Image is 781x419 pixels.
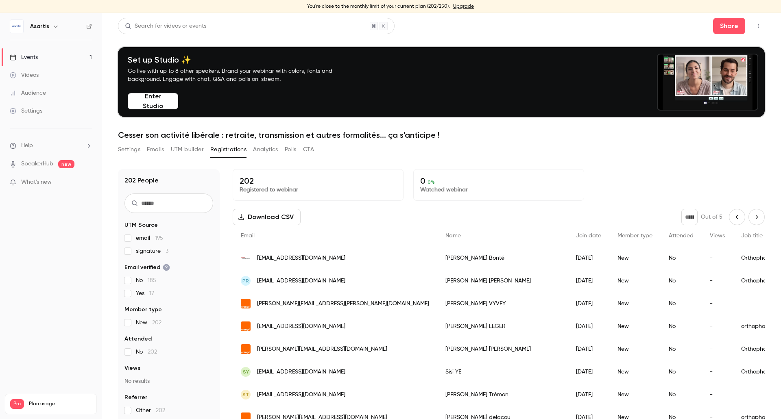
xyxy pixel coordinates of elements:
[242,391,249,398] span: ST
[124,335,152,343] span: Attended
[568,292,609,315] div: [DATE]
[609,383,661,406] div: New
[285,143,297,156] button: Polls
[568,360,609,383] div: [DATE]
[661,247,702,269] div: No
[243,368,249,376] span: SY
[257,254,345,263] span: [EMAIL_ADDRESS][DOMAIN_NAME]
[166,248,168,254] span: 3
[21,160,53,168] a: SpeakerHub
[420,176,577,186] p: 0
[242,277,249,284] span: PR
[257,368,345,376] span: [EMAIL_ADDRESS][DOMAIN_NAME]
[148,278,156,283] span: 185
[617,233,652,239] span: Member type
[568,247,609,269] div: [DATE]
[136,406,165,415] span: Other
[148,349,157,355] span: 202
[437,338,568,360] div: [PERSON_NAME] [PERSON_NAME]
[661,269,702,292] div: No
[10,89,46,97] div: Audience
[241,233,255,239] span: Email
[702,360,733,383] div: -
[128,67,351,83] p: Go live with up to 8 other speakers. Brand your webinar with colors, fonts and background. Engage...
[10,71,39,79] div: Videos
[124,263,170,271] span: Email verified
[152,320,161,326] span: 202
[124,306,162,314] span: Member type
[437,360,568,383] div: Sisi YE
[748,209,765,225] button: Next page
[136,234,163,242] span: email
[609,292,661,315] div: New
[21,178,52,187] span: What's new
[609,315,661,338] div: New
[669,233,694,239] span: Attended
[702,269,733,292] div: -
[437,383,568,406] div: [PERSON_NAME] Trémon
[568,338,609,360] div: [DATE]
[702,338,733,360] div: -
[155,235,163,241] span: 195
[702,383,733,406] div: -
[257,277,345,285] span: [EMAIL_ADDRESS][DOMAIN_NAME]
[253,143,278,156] button: Analytics
[29,401,92,407] span: Plan usage
[10,399,24,409] span: Pro
[257,345,387,354] span: [PERSON_NAME][EMAIL_ADDRESS][DOMAIN_NAME]
[609,360,661,383] div: New
[241,344,251,354] img: orange.fr
[118,143,140,156] button: Settings
[124,221,213,415] section: facet-groups
[30,22,49,30] h6: Asartis
[661,292,702,315] div: No
[241,321,251,331] img: wanadoo.fr
[10,107,42,115] div: Settings
[21,141,33,150] span: Help
[428,179,435,185] span: 0 %
[741,233,763,239] span: Job title
[702,247,733,269] div: -
[609,247,661,269] div: New
[702,315,733,338] div: -
[233,209,301,225] button: Download CSV
[124,176,159,185] h1: 202 People
[149,291,154,296] span: 17
[661,360,702,383] div: No
[445,233,461,239] span: Name
[128,55,351,65] h4: Set up Studio ✨
[156,408,165,413] span: 202
[124,364,140,372] span: Views
[241,253,251,263] img: free.fr
[701,213,722,221] p: Out of 5
[210,143,247,156] button: Registrations
[171,143,204,156] button: UTM builder
[303,143,314,156] button: CTA
[702,292,733,315] div: -
[576,233,601,239] span: Join date
[240,176,397,186] p: 202
[437,292,568,315] div: [PERSON_NAME] VYVEY
[568,383,609,406] div: [DATE]
[125,22,206,30] div: Search for videos or events
[661,315,702,338] div: No
[118,130,765,140] h1: Cesser son activité libérale : retraite, transmission et autres formalités... ça s'anticipe !
[136,319,161,327] span: New
[710,233,725,239] span: Views
[136,348,157,356] span: No
[661,338,702,360] div: No
[568,315,609,338] div: [DATE]
[124,393,147,402] span: Referrer
[136,276,156,284] span: No
[136,289,154,297] span: Yes
[420,186,577,194] p: Watched webinar
[257,322,345,331] span: [EMAIL_ADDRESS][DOMAIN_NAME]
[10,20,23,33] img: Asartis
[609,269,661,292] div: New
[609,338,661,360] div: New
[437,315,568,338] div: [PERSON_NAME] LEGER
[124,377,213,385] p: No results
[10,53,38,61] div: Events
[136,247,168,255] span: signature
[713,18,745,34] button: Share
